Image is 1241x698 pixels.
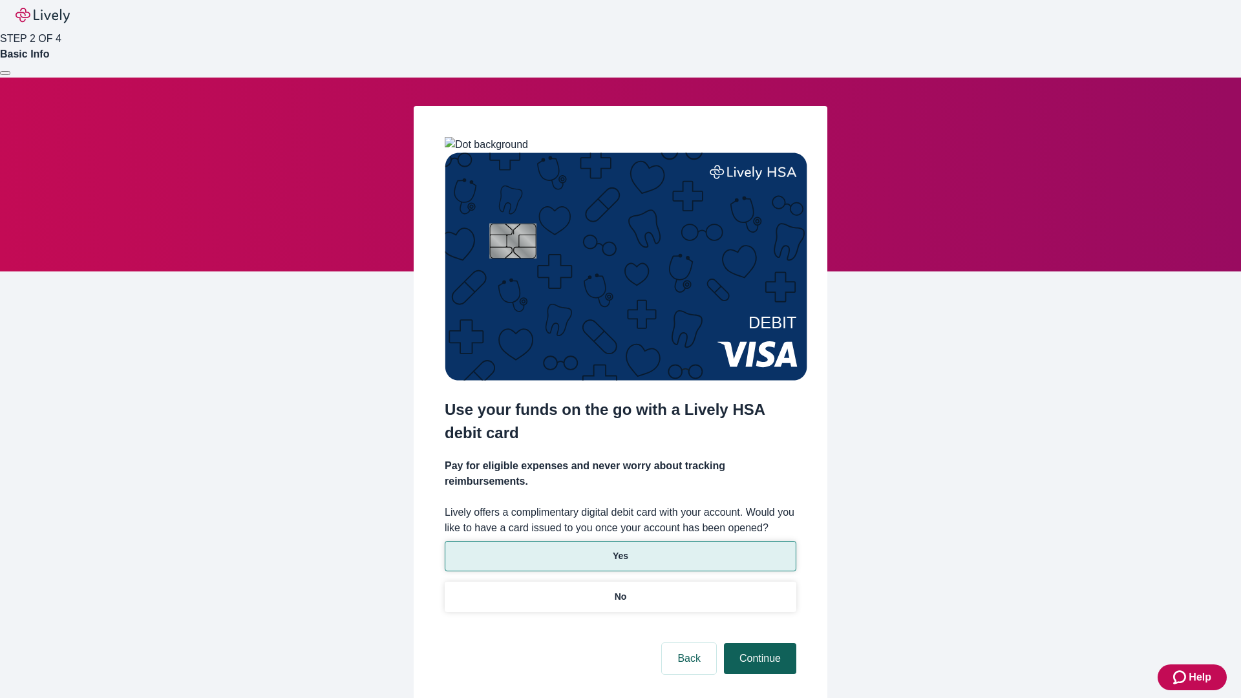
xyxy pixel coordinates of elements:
[1173,670,1189,685] svg: Zendesk support icon
[1189,670,1211,685] span: Help
[613,549,628,563] p: Yes
[445,505,796,536] label: Lively offers a complimentary digital debit card with your account. Would you like to have a card...
[445,458,796,489] h4: Pay for eligible expenses and never worry about tracking reimbursements.
[445,137,528,153] img: Dot background
[724,643,796,674] button: Continue
[662,643,716,674] button: Back
[615,590,627,604] p: No
[1158,664,1227,690] button: Zendesk support iconHelp
[445,153,807,381] img: Debit card
[16,8,70,23] img: Lively
[445,398,796,445] h2: Use your funds on the go with a Lively HSA debit card
[445,541,796,571] button: Yes
[445,582,796,612] button: No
